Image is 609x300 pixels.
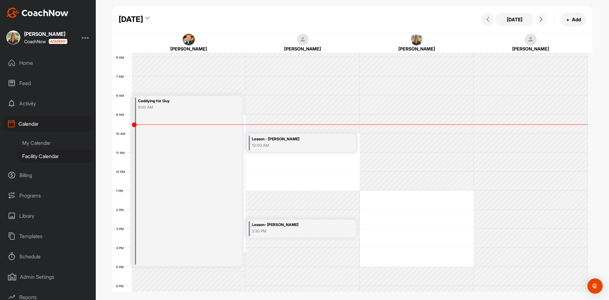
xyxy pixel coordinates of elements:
[495,13,534,26] button: [DATE]
[183,34,195,46] img: square_5fc2fcc189887335bfc88bfb5f72a0da.jpg
[24,31,67,37] div: [PERSON_NAME]
[112,56,130,59] div: 6 AM
[252,228,337,234] div: 2:30 PM
[6,8,69,18] img: CoachNow
[141,45,236,52] div: [PERSON_NAME]
[411,34,423,46] img: square_8773fb9e5e701dfbbb6156c6601d0bf3.jpg
[49,39,67,44] img: CoachNow acadmey
[112,170,131,174] div: 12 PM
[566,16,569,23] span: +
[3,167,93,183] div: Billing
[18,150,93,163] div: Facility Calendar
[138,104,223,110] div: 8:00 AM
[3,96,93,111] div: Activity
[483,45,578,52] div: [PERSON_NAME]
[3,188,93,203] div: Programs
[112,113,130,117] div: 9 AM
[138,97,223,105] div: Caddying for Guy
[3,116,93,132] div: Calendar
[24,39,67,44] div: CoachNow
[112,151,131,155] div: 11 AM
[3,55,93,71] div: Home
[561,13,586,26] button: +Add
[3,249,93,264] div: Schedule
[369,45,464,52] div: [PERSON_NAME]
[112,208,130,212] div: 2 PM
[112,189,129,193] div: 1 PM
[112,227,130,231] div: 3 PM
[3,228,93,244] div: Templates
[112,75,130,78] div: 7 AM
[112,284,130,288] div: 6 PM
[3,208,93,224] div: Library
[525,34,537,46] img: square_default-ef6cabf814de5a2bf16c804365e32c732080f9872bdf737d349900a9daf73cf9.png
[297,34,309,46] img: square_default-ef6cabf814de5a2bf16c804365e32c732080f9872bdf737d349900a9daf73cf9.png
[252,136,337,143] div: Lesson - [PERSON_NAME]
[252,221,337,229] div: Lesson- [PERSON_NAME]
[119,14,143,25] div: [DATE]
[3,269,93,285] div: Admin Settings
[252,143,337,148] div: 10:00 AM
[112,246,130,250] div: 4 PM
[6,30,20,44] img: square_8773fb9e5e701dfbbb6156c6601d0bf3.jpg
[112,132,132,136] div: 10 AM
[255,45,350,52] div: [PERSON_NAME]
[587,278,603,294] div: Open Intercom Messenger
[3,75,93,91] div: Feed
[112,94,130,97] div: 8 AM
[18,136,93,150] div: My Calendar
[112,265,130,269] div: 5 PM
